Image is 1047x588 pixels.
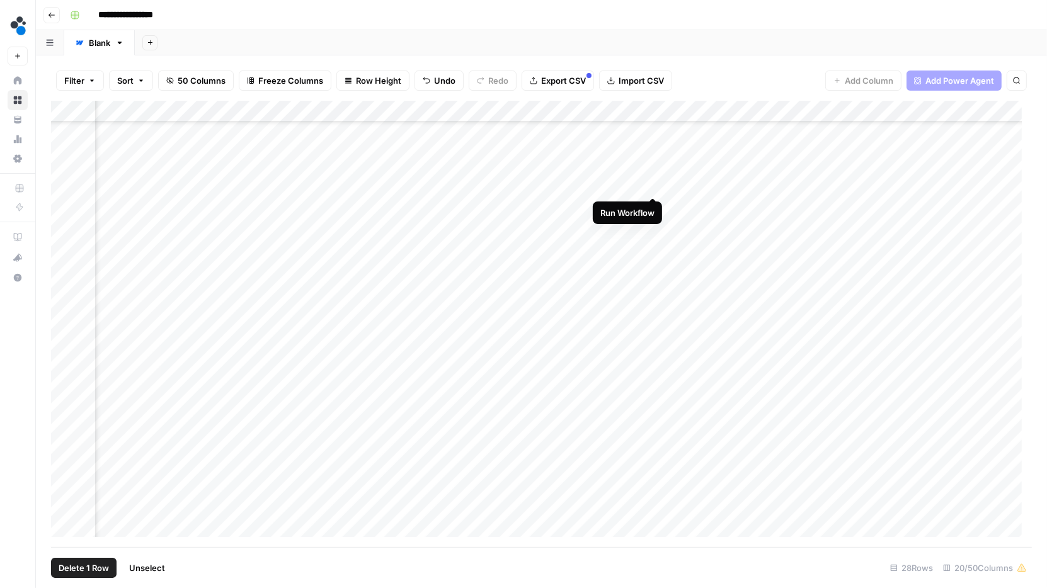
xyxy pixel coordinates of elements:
[336,71,409,91] button: Row Height
[8,227,28,247] a: AirOps Academy
[89,37,110,49] div: Blank
[258,74,323,87] span: Freeze Columns
[885,558,938,578] div: 28 Rows
[469,71,517,91] button: Redo
[8,71,28,91] a: Home
[8,110,28,130] a: Your Data
[64,74,84,87] span: Filter
[117,74,134,87] span: Sort
[178,74,226,87] span: 50 Columns
[434,74,455,87] span: Undo
[845,74,893,87] span: Add Column
[522,71,594,91] button: Export CSV
[239,71,331,91] button: Freeze Columns
[8,248,27,267] div: What's new?
[8,129,28,149] a: Usage
[64,30,135,55] a: Blank
[599,71,672,91] button: Import CSV
[488,74,508,87] span: Redo
[8,14,30,37] img: spot.ai Logo
[619,74,664,87] span: Import CSV
[8,247,28,268] button: What's new?
[356,74,401,87] span: Row Height
[907,71,1002,91] button: Add Power Agent
[56,71,104,91] button: Filter
[541,74,586,87] span: Export CSV
[129,562,165,574] span: Unselect
[415,71,464,91] button: Undo
[8,10,28,42] button: Workspace: spot.ai
[109,71,153,91] button: Sort
[938,558,1032,578] div: 20/50 Columns
[158,71,234,91] button: 50 Columns
[925,74,994,87] span: Add Power Agent
[8,268,28,288] button: Help + Support
[8,149,28,169] a: Settings
[600,206,655,219] div: Run Workflow
[59,562,109,574] span: Delete 1 Row
[825,71,901,91] button: Add Column
[8,90,28,110] a: Browse
[122,558,173,578] button: Unselect
[51,558,117,578] button: Delete 1 Row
